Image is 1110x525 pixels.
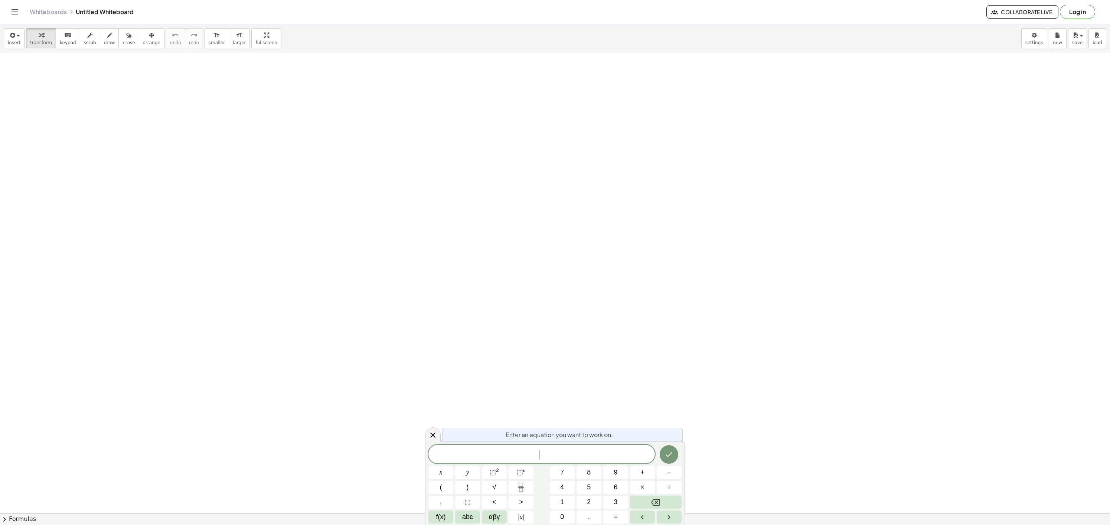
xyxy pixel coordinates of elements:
span: 2 [587,497,591,507]
span: 0 [560,512,564,522]
i: undo [172,31,179,40]
button: Left arrow [630,511,655,524]
button: format_sizesmaller [205,28,229,48]
span: αβγ [489,512,500,522]
button: Divide [657,481,682,494]
span: < [492,497,496,507]
span: smaller [209,40,225,45]
span: load [1093,40,1102,45]
sup: n [523,467,526,473]
button: Greater than [509,496,533,509]
button: Square root [482,481,507,494]
span: √ [493,482,496,492]
button: save [1068,28,1087,48]
button: Done [660,445,678,464]
span: | [523,513,524,521]
span: save [1072,40,1083,45]
span: + [640,467,644,477]
span: . [588,512,590,522]
span: 1 [560,497,564,507]
button: format_sizelarger [229,28,250,48]
button: Times [630,481,655,494]
button: erase [118,28,139,48]
span: erase [123,40,135,45]
button: . [577,511,601,524]
button: scrub [80,28,100,48]
span: larger [233,40,246,45]
button: Less than [482,496,507,509]
button: , [428,496,453,509]
button: Collaborate Live [986,5,1058,19]
span: transform [30,40,52,45]
button: ( [428,481,453,494]
span: ​ [539,450,543,459]
button: 7 [550,466,575,479]
span: abc [462,512,473,522]
span: 4 [560,482,564,492]
button: 0 [550,511,575,524]
button: Equals [603,511,628,524]
span: ⬚ [490,469,496,476]
span: arrange [143,40,160,45]
i: redo [190,31,197,40]
span: settings [1025,40,1043,45]
span: redo [189,40,199,45]
span: ( [440,482,442,492]
button: 2 [577,496,601,509]
span: f(x) [436,512,446,522]
button: ) [455,481,480,494]
button: Plus [630,466,655,479]
button: 6 [603,481,628,494]
button: arrange [139,28,164,48]
span: – [667,467,671,477]
span: keypad [60,40,76,45]
button: 1 [550,496,575,509]
span: , [440,497,442,507]
span: 9 [614,467,617,477]
button: load [1088,28,1106,48]
span: x [440,467,443,477]
button: 3 [603,496,628,509]
span: scrub [84,40,96,45]
span: y [466,467,469,477]
button: redoredo [185,28,203,48]
button: 8 [577,466,601,479]
span: Enter an equation you want to work on. [506,430,613,439]
button: Log in [1060,5,1095,19]
span: draw [104,40,115,45]
button: transform [26,28,56,48]
span: | [518,513,520,521]
span: 5 [587,482,591,492]
span: = [614,512,618,522]
span: ⬚ [464,497,471,507]
button: Functions [428,511,453,524]
button: 4 [550,481,575,494]
button: y [455,466,480,479]
button: Toggle navigation [9,6,21,18]
span: fullscreen [255,40,277,45]
button: 5 [577,481,601,494]
a: Whiteboards [30,8,67,16]
span: ⬚ [517,469,523,476]
i: format_size [213,31,220,40]
span: 3 [614,497,617,507]
span: ÷ [667,482,671,492]
button: fullscreen [251,28,281,48]
button: Fraction [509,481,533,494]
button: Absolute value [509,511,533,524]
sup: 2 [496,467,499,473]
button: Backspace [630,496,682,509]
button: undoundo [166,28,185,48]
span: > [519,497,523,507]
button: new [1049,28,1067,48]
span: 8 [587,467,591,477]
span: a [518,512,524,522]
span: 6 [614,482,617,492]
span: × [640,482,644,492]
button: settings [1021,28,1047,48]
span: new [1053,40,1062,45]
i: format_size [236,31,243,40]
i: keyboard [64,31,71,40]
button: Alphabet [455,511,480,524]
span: undo [170,40,181,45]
